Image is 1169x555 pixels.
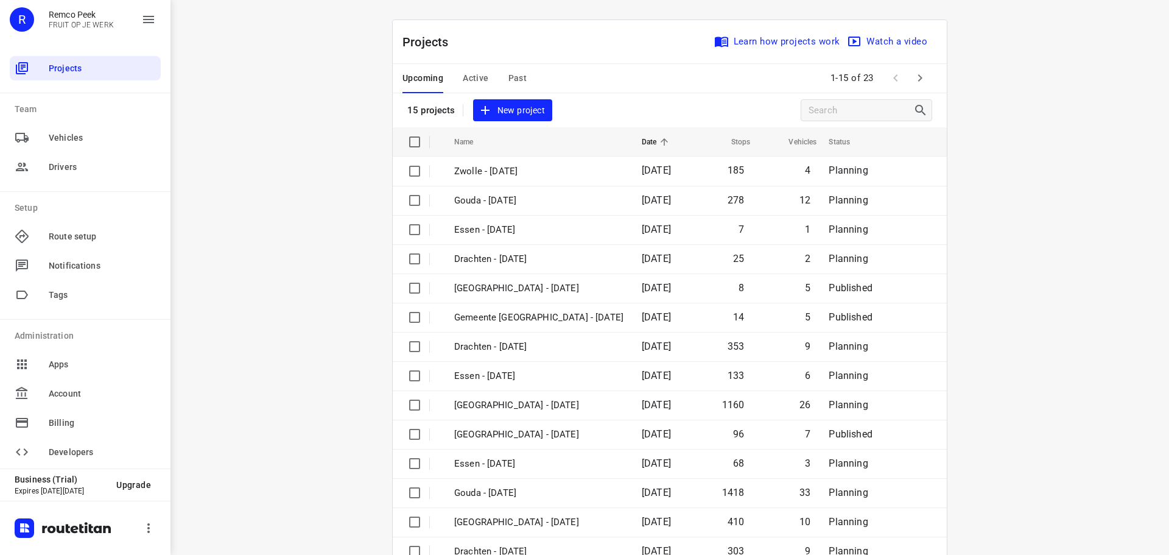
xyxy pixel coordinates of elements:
[49,10,114,19] p: Remco Peek
[15,487,107,495] p: Expires [DATE][DATE]
[107,474,161,496] button: Upgrade
[508,71,527,86] span: Past
[805,224,810,235] span: 1
[913,103,932,118] div: Search
[829,224,868,235] span: Planning
[722,399,745,411] span: 1160
[454,281,623,295] p: Gemeente Rotterdam - Thursday
[10,283,161,307] div: Tags
[809,101,913,120] input: Search projects
[480,103,545,118] span: New project
[49,358,156,371] span: Apps
[642,135,673,149] span: Date
[473,99,552,122] button: New project
[805,341,810,352] span: 9
[826,65,879,91] span: 1-15 of 23
[733,253,744,264] span: 25
[883,66,908,90] span: Previous Page
[642,516,671,528] span: [DATE]
[407,105,455,116] p: 15 projects
[10,125,161,150] div: Vehicles
[799,516,810,528] span: 10
[805,428,810,440] span: 7
[15,202,161,214] p: Setup
[10,56,161,80] div: Projects
[10,440,161,464] div: Developers
[49,417,156,430] span: Billing
[463,71,488,86] span: Active
[49,289,156,302] span: Tags
[10,7,34,32] div: R
[10,155,161,179] div: Drivers
[10,352,161,376] div: Apps
[49,62,156,75] span: Projects
[15,330,161,342] p: Administration
[454,164,623,179] p: Zwolle - Friday
[454,135,490,149] span: Name
[49,21,114,29] p: FRUIT OP JE WERK
[454,311,623,325] p: Gemeente Rotterdam - Wednesday
[805,164,810,176] span: 4
[642,487,671,498] span: [DATE]
[454,428,623,442] p: Gemeente Rotterdam - Tuesday
[829,458,868,469] span: Planning
[454,340,623,354] p: Drachten - Wednesday
[15,475,107,484] p: Business (Trial)
[402,33,458,51] p: Projects
[829,194,868,206] span: Planning
[454,398,623,412] p: Zwolle - Wednesday
[49,230,156,243] span: Route setup
[402,71,443,86] span: Upcoming
[642,428,671,440] span: [DATE]
[733,458,744,469] span: 68
[642,253,671,264] span: [DATE]
[642,282,671,294] span: [DATE]
[642,341,671,352] span: [DATE]
[728,194,745,206] span: 278
[829,428,872,440] span: Published
[10,411,161,435] div: Billing
[728,164,745,176] span: 185
[829,135,866,149] span: Status
[454,369,623,383] p: Essen - Wednesday
[829,370,868,381] span: Planning
[715,135,751,149] span: Stops
[728,516,745,528] span: 410
[10,224,161,249] div: Route setup
[49,161,156,174] span: Drivers
[805,370,810,381] span: 6
[805,253,810,264] span: 2
[642,164,671,176] span: [DATE]
[454,223,623,237] p: Essen - Friday
[739,224,744,235] span: 7
[49,387,156,400] span: Account
[739,282,744,294] span: 8
[116,480,151,490] span: Upgrade
[728,341,745,352] span: 353
[799,487,810,498] span: 33
[805,458,810,469] span: 3
[49,446,156,459] span: Developers
[15,103,161,116] p: Team
[805,311,810,323] span: 5
[733,311,744,323] span: 14
[49,260,156,272] span: Notifications
[733,428,744,440] span: 96
[829,253,868,264] span: Planning
[642,194,671,206] span: [DATE]
[908,66,932,90] span: Next Page
[454,194,623,208] p: Gouda - Friday
[805,282,810,294] span: 5
[49,132,156,144] span: Vehicles
[829,341,868,352] span: Planning
[10,253,161,278] div: Notifications
[642,224,671,235] span: [DATE]
[10,381,161,406] div: Account
[454,252,623,266] p: Drachten - Thursday
[829,487,868,498] span: Planning
[642,311,671,323] span: [DATE]
[642,399,671,411] span: [DATE]
[773,135,816,149] span: Vehicles
[642,370,671,381] span: [DATE]
[454,486,623,500] p: Gouda - Tuesday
